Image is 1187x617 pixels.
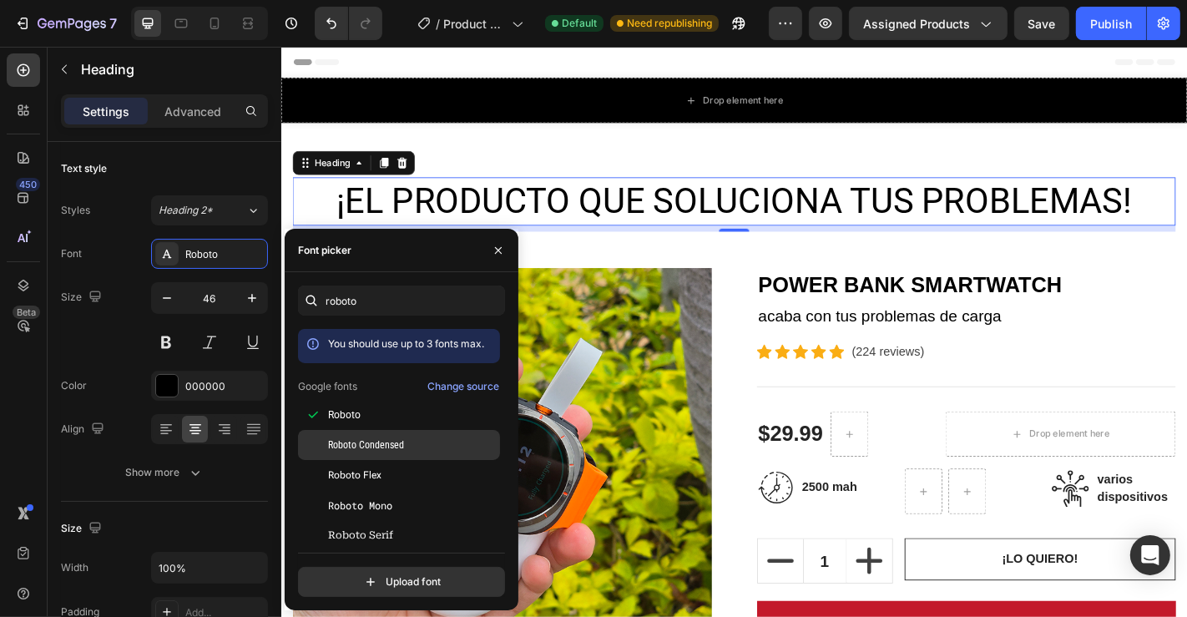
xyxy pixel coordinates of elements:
[631,327,711,347] p: (224 reviews)
[16,178,40,191] div: 450
[61,286,105,309] div: Size
[528,285,987,311] p: acaba con tus problemas de carga
[577,544,625,593] input: quantity
[185,379,264,394] div: 000000
[61,458,268,488] button: Show more
[298,286,505,316] input: Search font
[526,409,601,448] div: $29.99
[576,478,637,498] p: 2500 mah
[298,379,357,394] p: Google fonts
[1090,15,1132,33] div: Publish
[13,144,989,198] h2: ¡EL PRODUCTO QUE SOLUCIONA TUS PROBLEMAS!
[61,246,82,261] div: Font
[1028,17,1056,31] span: Save
[627,16,712,31] span: Need republishing
[33,121,79,136] div: Heading
[298,243,351,258] div: Font picker
[126,464,204,481] div: Show more
[328,337,484,350] span: You should use up to 3 fonts max.
[281,47,1187,617] iframe: Design area
[1076,7,1146,40] button: Publish
[61,418,108,441] div: Align
[689,544,989,590] button: ¡LO QUIERO!
[526,245,989,283] a: POWER BANK SMARTWATCH
[61,560,88,575] div: Width
[562,16,597,31] span: Default
[328,407,361,422] span: Roboto
[164,103,221,120] p: Advanced
[61,161,107,176] div: Text style
[328,468,381,483] span: Roboto Flex
[298,567,505,597] button: Upload font
[427,379,499,394] div: Change source
[152,553,267,583] input: Auto
[328,528,393,543] span: Roboto Serif
[83,103,129,120] p: Settings
[61,518,105,540] div: Size
[328,437,404,453] span: Roboto Condensed
[151,195,268,225] button: Heading 2*
[863,15,970,33] span: Assigned Products
[61,378,87,393] div: Color
[1130,535,1170,575] div: Open Intercom Messenger
[852,468,894,509] img: Alt Image
[467,53,555,66] div: Drop element here
[849,7,1008,40] button: Assigned Products
[1014,7,1069,40] button: Save
[61,203,90,218] div: Styles
[436,15,440,33] span: /
[625,544,675,593] button: increment
[185,247,264,262] div: Roboto
[443,15,505,33] span: Product Page - [DATE] 11:50:24
[81,59,261,79] p: Heading
[427,377,500,397] button: Change source
[797,557,881,577] div: ¡LO QUIERO!
[526,467,568,508] img: Alt Image
[315,7,382,40] div: Undo/Redo
[902,468,987,508] p: varios dispositivos
[527,544,577,593] button: decrement
[159,203,213,218] span: Heading 2*
[13,306,40,319] div: Beta
[7,7,124,40] button: 7
[827,422,916,435] div: Drop element here
[109,13,117,33] p: 7
[328,498,392,513] span: Roboto Mono
[362,574,441,590] div: Upload font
